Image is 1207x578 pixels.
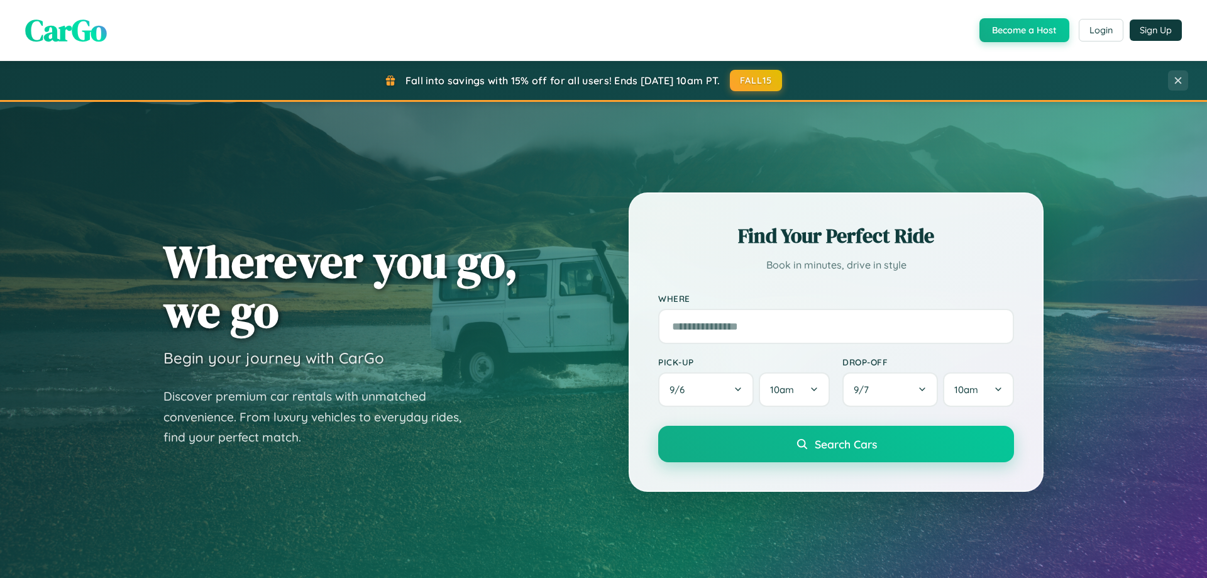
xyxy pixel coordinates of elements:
[770,384,794,396] span: 10am
[25,9,107,51] span: CarGo
[854,384,875,396] span: 9 / 7
[842,372,938,407] button: 9/7
[658,372,754,407] button: 9/6
[163,348,384,367] h3: Begin your journey with CarGo
[163,386,478,448] p: Discover premium car rentals with unmatched convenience. From luxury vehicles to everyday rides, ...
[658,426,1014,462] button: Search Cars
[163,236,518,336] h1: Wherever you go, we go
[1079,19,1123,42] button: Login
[658,256,1014,274] p: Book in minutes, drive in style
[954,384,978,396] span: 10am
[1130,19,1182,41] button: Sign Up
[943,372,1014,407] button: 10am
[979,18,1069,42] button: Become a Host
[658,357,830,367] label: Pick-up
[658,293,1014,304] label: Where
[670,384,691,396] span: 9 / 6
[815,437,877,451] span: Search Cars
[842,357,1014,367] label: Drop-off
[658,222,1014,250] h2: Find Your Perfect Ride
[405,74,720,87] span: Fall into savings with 15% off for all users! Ends [DATE] 10am PT.
[759,372,830,407] button: 10am
[730,70,783,91] button: FALL15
